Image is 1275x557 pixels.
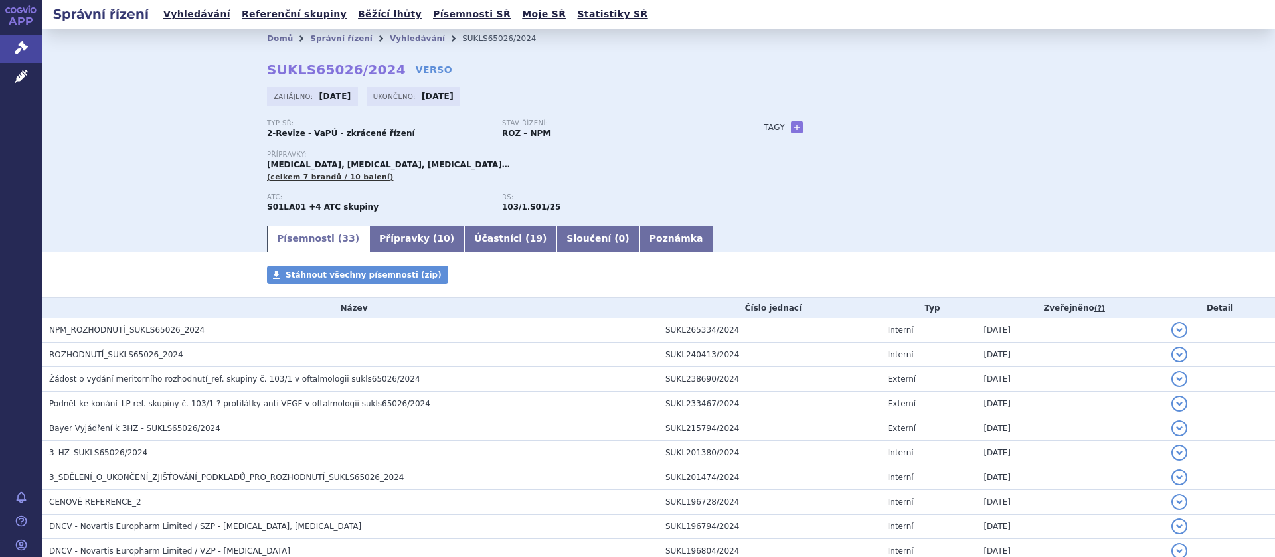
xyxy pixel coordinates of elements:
a: VERSO [416,63,452,76]
th: Detail [1165,298,1275,318]
th: Číslo jednací [659,298,881,318]
li: SUKLS65026/2024 [462,29,553,48]
td: SUKL201380/2024 [659,441,881,465]
span: 33 [342,233,355,244]
td: [DATE] [977,367,1165,392]
p: Typ SŘ: [267,119,489,127]
a: Přípravky (10) [369,226,464,252]
span: Interní [888,325,914,335]
td: SUKL233467/2024 [659,392,881,416]
strong: VERTEPORFIN [267,202,306,212]
button: detail [1171,396,1187,412]
td: SUKL196794/2024 [659,515,881,539]
a: Stáhnout všechny písemnosti (zip) [267,266,448,284]
span: Interní [888,350,914,359]
td: [DATE] [977,465,1165,490]
td: SUKL238690/2024 [659,367,881,392]
strong: [DATE] [422,92,454,101]
span: [MEDICAL_DATA], [MEDICAL_DATA], [MEDICAL_DATA]… [267,160,510,169]
strong: [DATE] [319,92,351,101]
span: Externí [888,399,916,408]
a: Referenční skupiny [238,5,351,23]
span: CENOVÉ REFERENCE_2 [49,497,141,507]
span: Stáhnout všechny písemnosti (zip) [286,270,442,279]
td: [DATE] [977,515,1165,539]
span: 3_SDĚLENÍ_O_UKONČENÍ_ZJIŠŤOVÁNÍ_PODKLADŮ_PRO_ROZHODNUTÍ_SUKLS65026_2024 [49,473,404,482]
span: Ukončeno: [373,91,418,102]
span: 3_HZ_SUKLS65026/2024 [49,448,147,457]
span: 19 [529,233,542,244]
td: [DATE] [977,416,1165,441]
h3: Tagy [764,119,785,135]
h2: Správní řízení [42,5,159,23]
a: Správní řízení [310,34,373,43]
strong: 2-Revize - VaPÚ - zkrácené řízení [267,129,415,138]
td: [DATE] [977,441,1165,465]
td: SUKL240413/2024 [659,343,881,367]
a: Vyhledávání [390,34,445,43]
span: (celkem 7 brandů / 10 balení) [267,173,394,181]
a: Písemnosti (33) [267,226,369,252]
span: DNCV - Novartis Europharm Limited / VZP - BEOVU [49,546,290,556]
td: [DATE] [977,490,1165,515]
span: Interní [888,546,914,556]
a: Poznámka [639,226,713,252]
a: Sloučení (0) [556,226,639,252]
a: Domů [267,34,293,43]
span: ROZHODNUTÍ_SUKLS65026_2024 [49,350,183,359]
span: Žádost o vydání meritorního rozhodnutí_ref. skupiny č. 103/1 v oftalmologii sukls65026/2024 [49,374,420,384]
span: Zahájeno: [274,91,315,102]
strong: látky k terapii věkem podmíněné makulární degenerace, lok. [502,202,527,212]
span: Externí [888,424,916,433]
button: detail [1171,322,1187,338]
a: Statistiky SŘ [573,5,651,23]
span: Externí [888,374,916,384]
td: [DATE] [977,392,1165,416]
span: DNCV - Novartis Europharm Limited / SZP - BEOVU, LUCENTIS [49,522,361,531]
button: detail [1171,371,1187,387]
a: Moje SŘ [518,5,570,23]
strong: aflibercept [530,202,560,212]
a: Účastníci (19) [464,226,556,252]
a: Běžící lhůty [354,5,426,23]
p: Přípravky: [267,151,737,159]
button: detail [1171,420,1187,436]
span: 0 [619,233,626,244]
span: Interní [888,448,914,457]
button: detail [1171,518,1187,534]
p: ATC: [267,193,489,201]
strong: SUKLS65026/2024 [267,62,406,78]
strong: +4 ATC skupiny [309,202,379,212]
p: Stav řízení: [502,119,724,127]
th: Typ [881,298,977,318]
td: SUKL201474/2024 [659,465,881,490]
span: 10 [437,233,450,244]
button: detail [1171,469,1187,485]
button: detail [1171,494,1187,510]
p: RS: [502,193,724,201]
button: detail [1171,347,1187,362]
span: NPM_ROZHODNUTÍ_SUKLS65026_2024 [49,325,205,335]
td: SUKL196728/2024 [659,490,881,515]
strong: ROZ – NPM [502,129,551,138]
td: [DATE] [977,343,1165,367]
span: Interní [888,522,914,531]
th: Název [42,298,659,318]
span: Interní [888,473,914,482]
div: , [502,193,737,213]
span: Interní [888,497,914,507]
abbr: (?) [1094,304,1105,313]
span: Bayer Vyjádření k 3HZ - SUKLS65026/2024 [49,424,220,433]
th: Zveřejněno [977,298,1165,318]
td: SUKL265334/2024 [659,318,881,343]
button: detail [1171,445,1187,461]
a: + [791,121,803,133]
td: SUKL215794/2024 [659,416,881,441]
span: Podnět ke konání_LP ref. skupiny č. 103/1 ? protilátky anti-VEGF v oftalmologii sukls65026/2024 [49,399,430,408]
a: Vyhledávání [159,5,234,23]
a: Písemnosti SŘ [429,5,515,23]
td: [DATE] [977,318,1165,343]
